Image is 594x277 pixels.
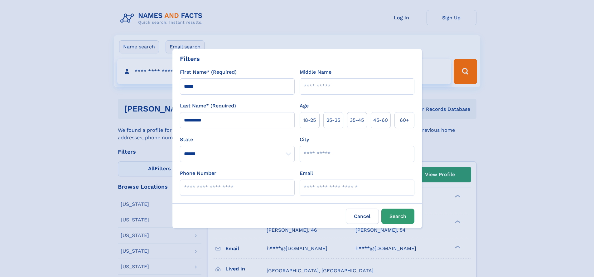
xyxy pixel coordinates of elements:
[400,116,409,124] span: 60+
[180,170,216,177] label: Phone Number
[300,136,309,143] label: City
[180,102,236,110] label: Last Name* (Required)
[300,102,309,110] label: Age
[303,116,316,124] span: 18‑25
[180,136,295,143] label: State
[300,68,331,76] label: Middle Name
[326,116,340,124] span: 25‑35
[346,209,379,224] label: Cancel
[350,116,364,124] span: 35‑45
[300,170,313,177] label: Email
[180,54,200,63] div: Filters
[381,209,414,224] button: Search
[373,116,388,124] span: 45‑60
[180,68,237,76] label: First Name* (Required)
